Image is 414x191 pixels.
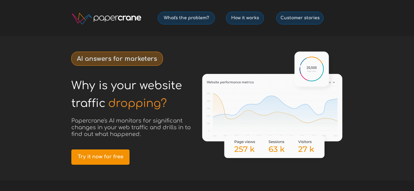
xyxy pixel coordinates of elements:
[277,15,323,20] span: Customer stories
[71,118,191,137] span: Papercrane's AI monitors for significant changes in your web traffic and drills in to find out wh...
[276,12,324,24] a: Customer stories
[158,15,215,20] span: What's the problem?
[71,154,130,160] span: Try it now for free
[108,97,167,109] span: dropping?
[226,15,264,20] span: How it works
[71,79,182,92] span: Why is your website
[77,55,157,62] strong: AI answers for marketers
[71,149,130,165] a: Try it now for free
[158,12,215,24] a: What's the problem?
[226,12,264,24] a: How it works
[71,97,105,109] span: traffic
